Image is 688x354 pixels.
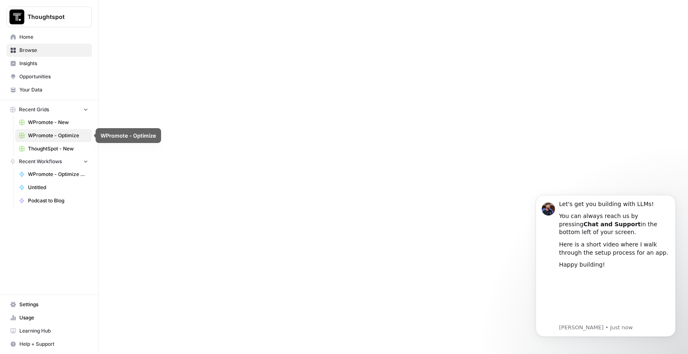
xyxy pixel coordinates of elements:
p: Message from Steven, sent Just now [36,139,146,147]
a: WPromote - Optimize Article [15,168,92,181]
iframe: youtube [36,89,146,138]
a: Untitled [15,181,92,194]
span: WPromote - Optimize [28,132,88,139]
img: Thoughtspot Logo [9,9,24,24]
a: Your Data [7,83,92,96]
a: Opportunities [7,70,92,83]
a: WPromote - Optimize [15,129,92,142]
span: Recent Grids [19,106,49,113]
span: Insights [19,60,88,67]
a: Insights [7,57,92,70]
button: Recent Workflows [7,155,92,168]
a: ThoughtSpot - New [15,142,92,155]
span: Thoughtspot [28,13,77,21]
span: Help + Support [19,340,88,348]
a: Home [7,30,92,44]
span: Podcast to Blog [28,197,88,204]
button: Workspace: Thoughtspot [7,7,92,27]
span: Browse [19,47,88,54]
span: WPromote - Optimize Article [28,171,88,178]
a: Usage [7,311,92,324]
span: Learning Hub [19,327,88,335]
span: Untitled [28,184,88,191]
span: Your Data [19,86,88,94]
span: Opportunities [19,73,88,80]
a: Browse [7,44,92,57]
a: Learning Hub [7,324,92,338]
span: Settings [19,301,88,308]
a: WPromote - New [15,116,92,129]
a: Podcast to Blog [15,194,92,207]
span: Recent Workflows [19,158,62,165]
button: Recent Grids [7,103,92,116]
span: ThoughtSpot - New [28,145,88,152]
span: Usage [19,314,88,321]
button: Help + Support [7,338,92,351]
span: WPromote - New [28,119,88,126]
span: Home [19,33,88,41]
a: Settings [7,298,92,311]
